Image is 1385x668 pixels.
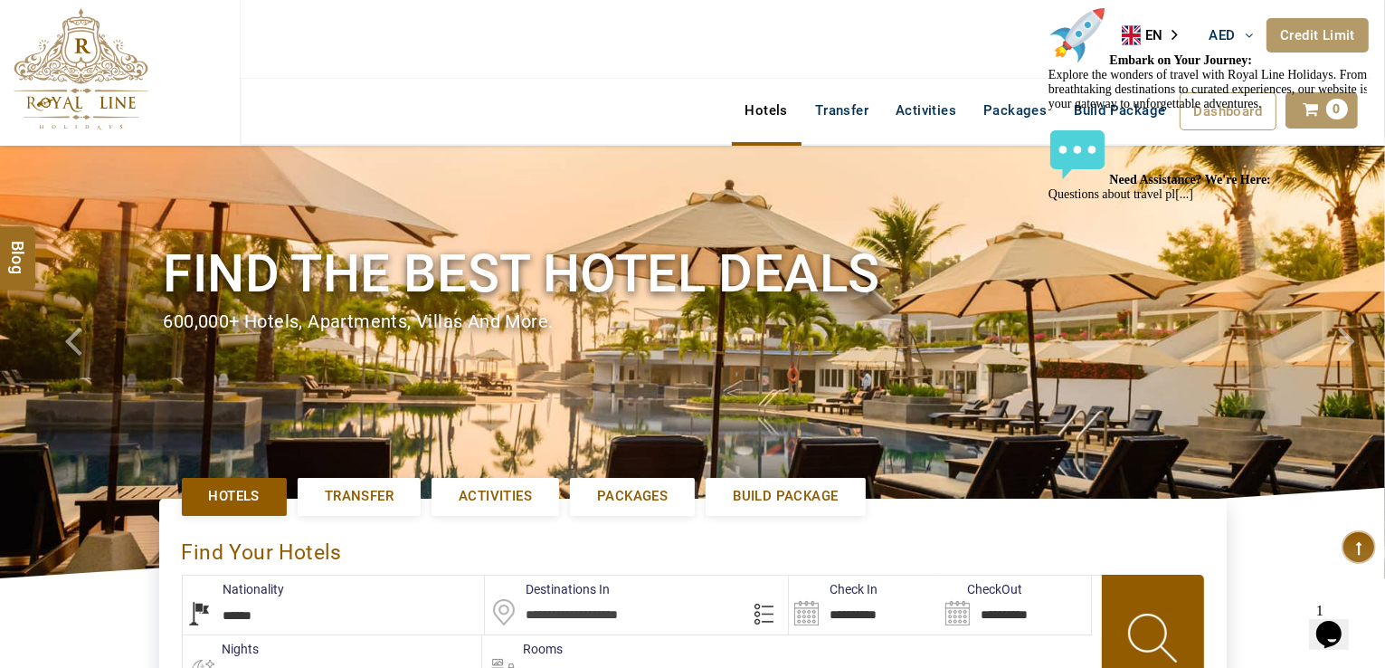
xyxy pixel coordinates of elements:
[7,141,65,199] img: :rocket:
[802,92,882,129] a: Transfer
[459,487,532,506] span: Activities
[69,188,212,202] strong: Embark on Your Journey:
[789,580,877,598] label: Check In
[249,7,307,65] img: :star2:
[298,478,421,515] a: Transfer
[182,640,260,658] label: nights
[182,478,287,515] a: Hotels
[597,487,668,506] span: Packages
[7,54,329,336] span: Hello Traveler! We're delighted to have you on board at [DOMAIN_NAME]. Whether you're a seasoned ...
[570,478,695,515] a: Packages
[485,580,610,598] label: Destinations In
[14,8,148,130] img: The Royal Line Holidays
[482,640,563,658] label: Rooms
[733,487,838,506] span: Build Package
[69,54,308,68] strong: Welcome to Royal Line Holidays!
[940,576,1091,635] input: Search
[970,92,1060,129] a: Packages
[7,7,333,337] div: 🌟 Welcome to Royal Line Holidays!🌟Hello Traveler! We're delighted to have you on board at [DOMAIN...
[706,478,865,515] a: Build Package
[7,261,65,319] img: :speech_balloon:
[789,576,940,635] input: Search
[940,580,1022,598] label: CheckOut
[882,92,970,129] a: Activities
[7,7,65,65] img: :star2:
[732,92,802,129] a: Hotels
[69,308,230,321] strong: Need Assistance? We're Here:
[182,521,1204,575] div: Find Your Hotels
[1309,596,1367,650] iframe: chat widget
[164,240,1222,308] h1: Find the best hotel deals
[325,487,394,506] span: Transfer
[164,309,1222,335] div: 600,000+ hotels, apartments, villas and more.
[183,580,285,598] label: Nationality
[432,478,559,515] a: Activities
[209,487,260,506] span: Hotels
